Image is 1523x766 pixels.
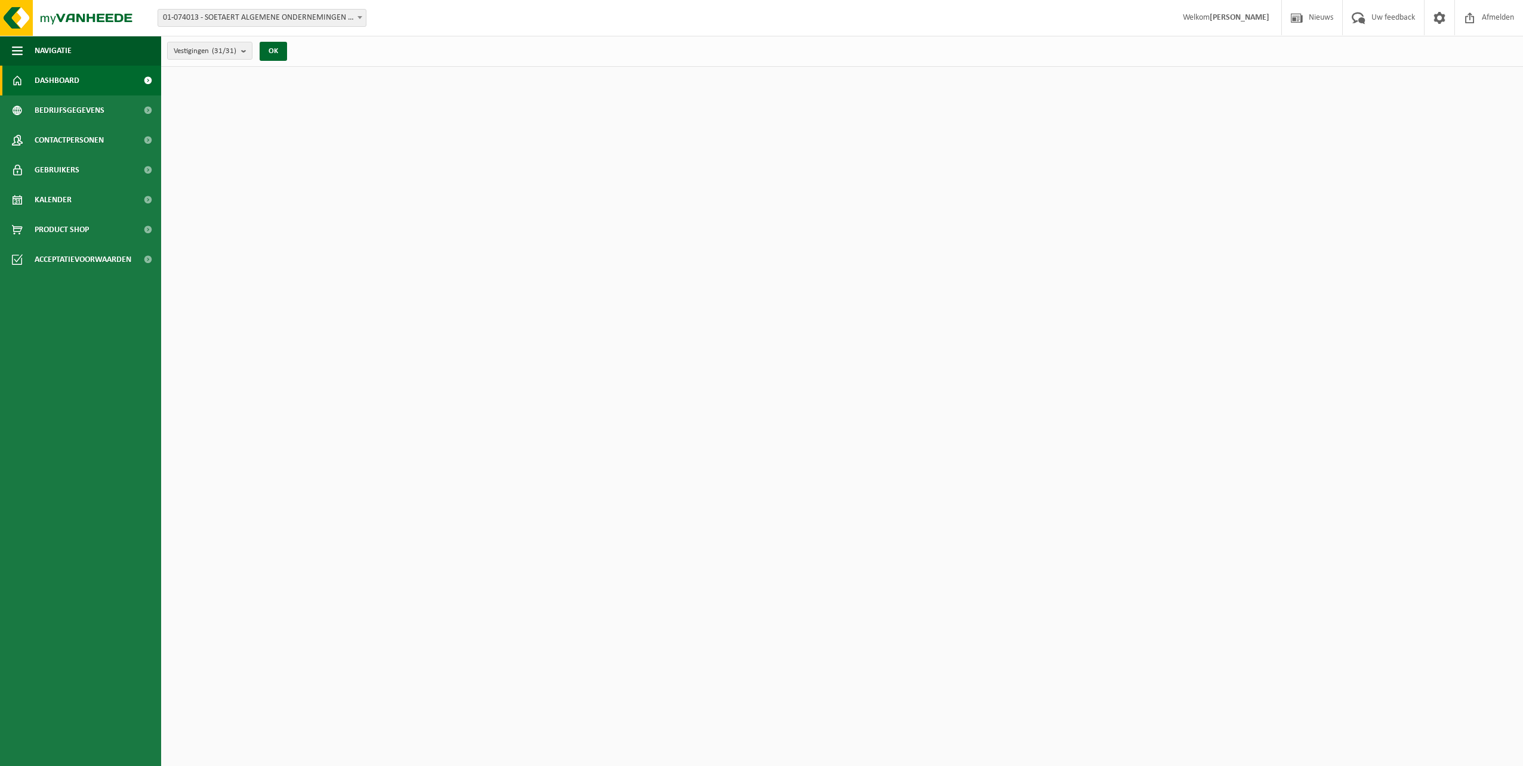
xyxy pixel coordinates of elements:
[35,66,79,95] span: Dashboard
[1210,13,1269,22] strong: [PERSON_NAME]
[212,47,236,55] count: (31/31)
[158,10,366,26] span: 01-074013 - SOETAERT ALGEMENE ONDERNEMINGEN - OOSTENDE
[174,42,236,60] span: Vestigingen
[158,9,366,27] span: 01-074013 - SOETAERT ALGEMENE ONDERNEMINGEN - OOSTENDE
[35,185,72,215] span: Kalender
[35,215,89,245] span: Product Shop
[35,125,104,155] span: Contactpersonen
[35,36,72,66] span: Navigatie
[35,95,104,125] span: Bedrijfsgegevens
[35,245,131,274] span: Acceptatievoorwaarden
[167,42,252,60] button: Vestigingen(31/31)
[35,155,79,185] span: Gebruikers
[260,42,287,61] button: OK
